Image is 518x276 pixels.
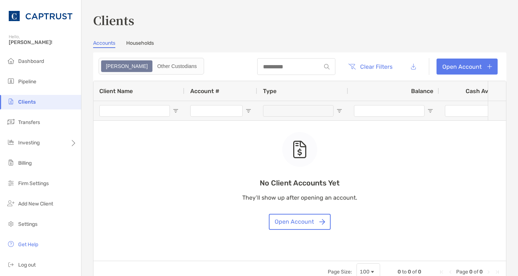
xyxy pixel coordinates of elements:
img: empty state icon [292,141,307,158]
span: 0 [418,269,421,275]
a: Households [126,40,154,48]
p: They’ll show up after opening an account. [242,193,357,202]
h3: Clients [93,12,506,28]
div: Next Page [486,269,491,275]
button: Clear Filters [343,59,398,75]
p: No Client Accounts Yet [242,179,357,188]
span: 0 [469,269,473,275]
div: First Page [439,269,445,275]
span: 0 [408,269,411,275]
div: Zoe [102,61,152,71]
a: Open Account [437,59,498,75]
span: 0 [398,269,401,275]
span: Pipeline [18,79,36,85]
span: to [402,269,407,275]
span: Billing [18,160,32,166]
span: Clients [18,99,36,105]
div: Previous Page [447,269,453,275]
span: of [412,269,417,275]
img: investing icon [7,138,15,147]
img: get-help icon [7,240,15,248]
span: Add New Client [18,201,53,207]
button: Open Account [269,214,331,230]
span: Settings [18,221,37,227]
span: Log out [18,262,36,268]
div: 100 [360,269,370,275]
span: Dashboard [18,58,44,64]
span: Transfers [18,119,40,125]
span: Page [456,269,468,275]
a: Accounts [93,40,115,48]
div: Page Size: [328,269,352,275]
img: billing icon [7,158,15,167]
img: settings icon [7,219,15,228]
img: input icon [324,64,330,69]
img: logout icon [7,260,15,269]
img: CAPTRUST Logo [9,3,72,29]
img: firm-settings icon [7,179,15,187]
span: Firm Settings [18,180,49,187]
div: segmented control [99,58,204,75]
img: pipeline icon [7,77,15,85]
img: button icon [319,219,325,225]
span: 0 [479,269,483,275]
div: Other Custodians [153,61,201,71]
span: Get Help [18,241,38,248]
img: dashboard icon [7,56,15,65]
img: clients icon [7,97,15,106]
div: Last Page [494,269,500,275]
img: add_new_client icon [7,199,15,208]
span: Investing [18,140,40,146]
img: transfers icon [7,117,15,126]
span: of [474,269,478,275]
span: [PERSON_NAME]! [9,39,77,45]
